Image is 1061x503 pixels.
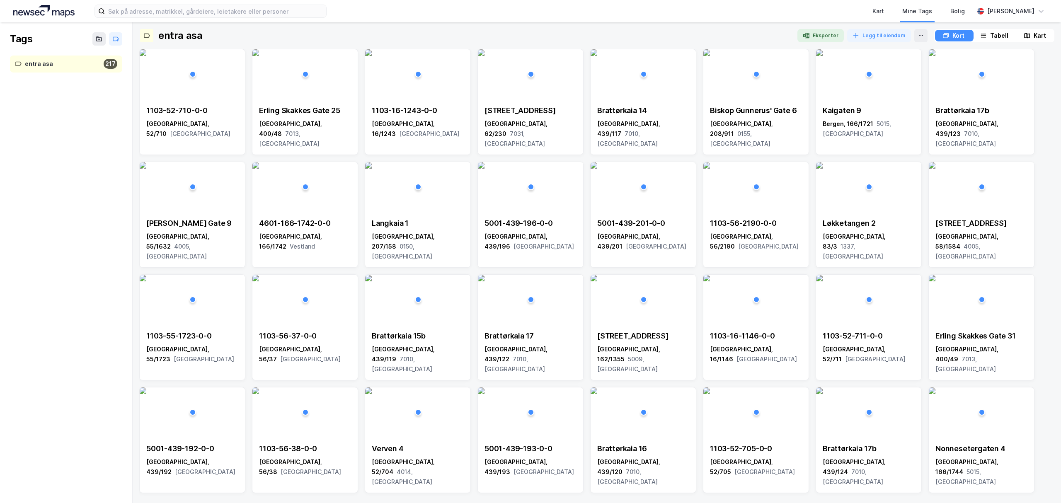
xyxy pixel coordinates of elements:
[478,275,484,281] img: 256x120
[259,331,351,341] div: 1103-56-37-0-0
[597,355,658,372] span: 5009, [GEOGRAPHIC_DATA]
[259,444,351,454] div: 1103-56-38-0-0
[146,243,207,260] span: 4005, [GEOGRAPHIC_DATA]
[935,218,1027,228] div: [STREET_ADDRESS]
[146,344,238,364] div: [GEOGRAPHIC_DATA], 55/1723
[703,387,710,394] img: 256x120
[174,355,234,363] span: [GEOGRAPHIC_DATA]
[146,232,238,261] div: [GEOGRAPHIC_DATA], 55/1632
[10,32,32,46] div: Tags
[710,344,802,364] div: [GEOGRAPHIC_DATA], 16/1146
[140,49,146,56] img: 256x120
[259,130,320,147] span: 7013, [GEOGRAPHIC_DATA]
[929,162,935,169] img: 256x120
[146,106,238,116] div: 1103-52-710-0-0
[935,331,1027,341] div: Erling Skakkes Gate 31
[484,232,577,251] div: [GEOGRAPHIC_DATA], 439/196
[372,232,464,261] div: [GEOGRAPHIC_DATA], 207/158
[935,106,1027,116] div: Brattørkaia 17b
[597,457,689,487] div: [GEOGRAPHIC_DATA], 439/120
[597,119,689,149] div: [GEOGRAPHIC_DATA], 439/117
[710,331,802,341] div: 1103-16-1146-0-0
[935,243,996,260] span: 4005, [GEOGRAPHIC_DATA]
[823,331,915,341] div: 1103-52-711-0-0
[710,218,802,228] div: 1103-56-2190-0-0
[372,444,464,454] div: Verven 4
[372,355,432,372] span: 7010, [GEOGRAPHIC_DATA]
[259,119,351,149] div: [GEOGRAPHIC_DATA], 400/48
[170,130,230,137] span: [GEOGRAPHIC_DATA]
[847,29,911,42] button: Legg til eiendom
[703,275,710,281] img: 256x120
[738,243,799,250] span: [GEOGRAPHIC_DATA]
[710,232,802,251] div: [GEOGRAPHIC_DATA], 56/2190
[484,355,545,372] span: 7010, [GEOGRAPHIC_DATA]
[25,59,100,69] div: entra asa
[140,162,146,169] img: 256x120
[597,468,658,485] span: 7010, [GEOGRAPHIC_DATA]
[823,119,915,139] div: Bergen, 166/1721
[710,444,802,454] div: 1103-52-705-0-0
[816,387,823,394] img: 256x120
[950,6,965,16] div: Bolig
[823,457,915,487] div: [GEOGRAPHIC_DATA], 439/124
[484,218,577,228] div: 5001-439-196-0-0
[484,331,577,341] div: Brattørkaia 17
[478,387,484,394] img: 256x120
[597,218,689,228] div: 5001-439-201-0-0
[372,218,464,228] div: Langkaia 1
[935,130,996,147] span: 7010, [GEOGRAPHIC_DATA]
[146,331,238,341] div: 1103-55-1723-0-0
[372,119,464,139] div: [GEOGRAPHIC_DATA], 16/1243
[259,232,351,251] div: [GEOGRAPHIC_DATA], 166/1742
[952,31,964,41] div: Kort
[105,5,326,17] input: Søk på adresse, matrikkel, gårdeiere, leietakere eller personer
[365,387,372,394] img: 256x120
[935,232,1027,261] div: [GEOGRAPHIC_DATA], 58/1584
[514,243,574,250] span: [GEOGRAPHIC_DATA]
[823,344,915,364] div: [GEOGRAPHIC_DATA], 52/711
[987,6,1034,16] div: [PERSON_NAME]
[710,457,802,477] div: [GEOGRAPHIC_DATA], 52/705
[146,119,238,139] div: [GEOGRAPHIC_DATA], 52/710
[902,6,932,16] div: Mine Tags
[597,106,689,116] div: Brattørkaia 14
[823,444,915,454] div: Brattørkaia 17b
[597,444,689,454] div: Brattørkaia 16
[146,218,238,228] div: [PERSON_NAME] Gate 9
[158,29,202,42] div: entra asa
[259,457,351,477] div: [GEOGRAPHIC_DATA], 56/38
[710,119,802,149] div: [GEOGRAPHIC_DATA], 208/911
[13,5,75,17] img: logo.a4113a55bc3d86da70a041830d287a7e.svg
[372,243,432,260] span: 0150, [GEOGRAPHIC_DATA]
[823,243,883,260] span: 1337, [GEOGRAPHIC_DATA]
[146,444,238,454] div: 5001-439-192-0-0
[259,218,351,228] div: 4601-166-1742-0-0
[597,232,689,251] div: [GEOGRAPHIC_DATA], 439/201
[935,119,1027,149] div: [GEOGRAPHIC_DATA], 439/123
[872,6,884,16] div: Kart
[823,106,915,116] div: Kaigaten 9
[597,130,658,147] span: 7010, [GEOGRAPHIC_DATA]
[365,162,372,169] img: 256x120
[372,468,432,485] span: 4014, [GEOGRAPHIC_DATA]
[10,56,122,73] a: entra asa217
[484,344,577,374] div: [GEOGRAPHIC_DATA], 439/122
[736,355,797,363] span: [GEOGRAPHIC_DATA]
[816,275,823,281] img: 256x120
[816,162,823,169] img: 256x120
[484,106,577,116] div: [STREET_ADDRESS]
[372,106,464,116] div: 1103-16-1243-0-0
[372,331,464,341] div: Brattørkaia 15b
[935,444,1027,454] div: Nonnesetergaten 4
[146,457,238,477] div: [GEOGRAPHIC_DATA], 439/192
[252,387,259,394] img: 256x120
[1034,31,1046,41] div: Kart
[175,468,235,475] span: [GEOGRAPHIC_DATA]
[929,387,935,394] img: 256x120
[703,49,710,56] img: 256x120
[1020,463,1061,503] iframe: Chat Widget
[484,444,577,454] div: 5001-439-193-0-0
[591,162,597,169] img: 256x120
